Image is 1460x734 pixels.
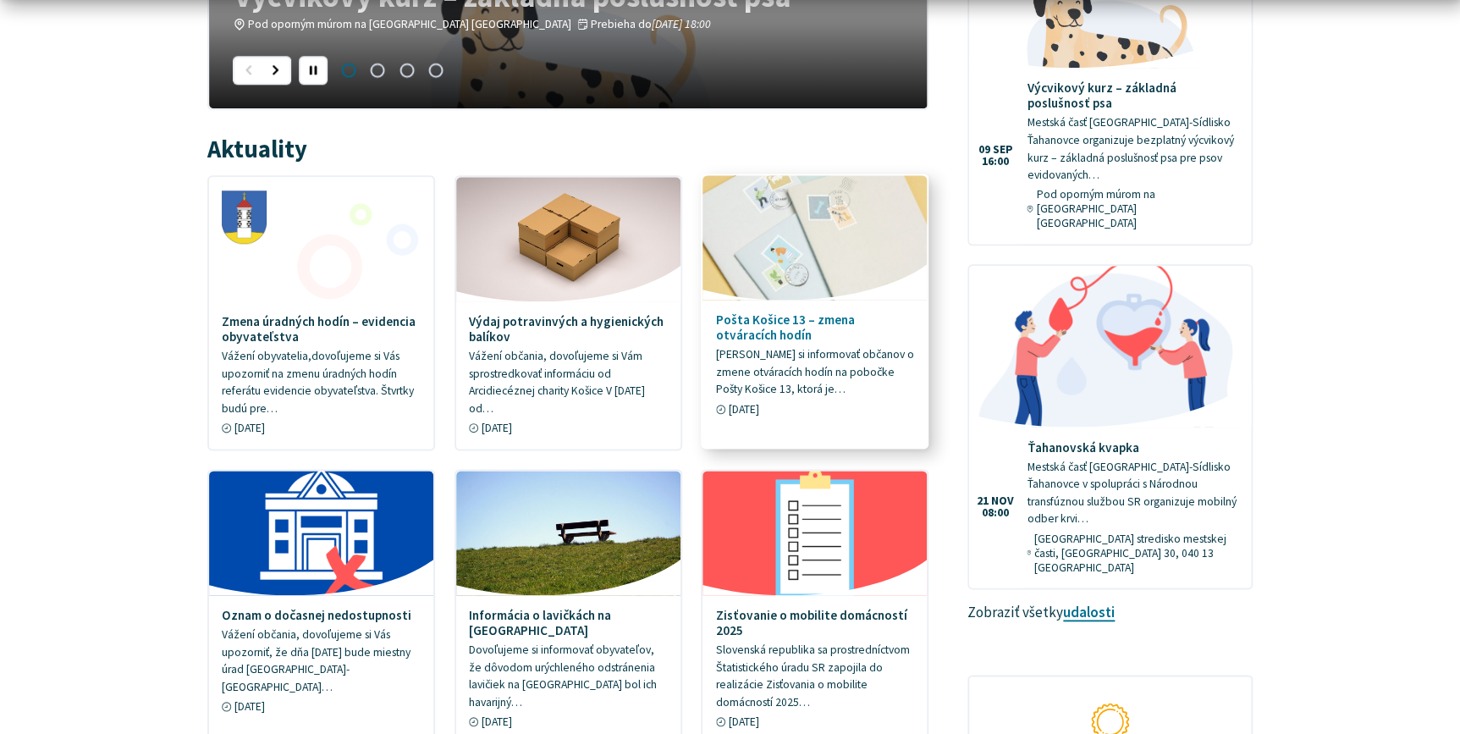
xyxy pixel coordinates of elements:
p: Vážení občania, dovoľujeme si Vás upozorniť, že dňa [DATE] bude miestny úrad [GEOGRAPHIC_DATA]-[G... [222,626,421,696]
p: Mestská časť [GEOGRAPHIC_DATA]-Sídlisko Ťahanovce organizuje bezplatný výcvikový kurz – základná ... [1027,114,1238,184]
span: Prejsť na slajd 4 [421,56,450,85]
span: Prejsť na slajd 2 [363,56,392,85]
h4: Ťahanovská kvapka [1027,440,1238,455]
span: 16:00 [978,156,1013,168]
span: Prejsť na slajd 3 [392,56,421,85]
span: [DATE] [234,699,265,714]
span: [DATE] [482,421,512,435]
p: Vážení občania, dovoľujeme si Vám sprostredkovať informáciu od Arcidiecéznej charity Košice V [DA... [469,348,668,417]
a: Výdaj potravinvých a hygienických balíkov Vážení občania, dovoľujeme si Vám sprostredkovať inform... [456,177,680,448]
span: [DATE] [729,402,759,417]
a: Zmena úradných hodín – evidencia obyvateľstva Vážení obyvatelia,dovoľujeme si Vás upozorniť na zm... [209,177,433,448]
p: Dovoľujeme si informovať obyvateľov, že dôvodom urýchleného odstránenia lavičiek na [GEOGRAPHIC_D... [469,642,668,711]
span: 08:00 [977,507,1014,519]
h4: Pošta Košice 13 – zmena otváracích hodín [716,312,915,343]
em: [DATE] 18:00 [651,17,710,31]
a: Pošta Košice 13 – zmena otváracích hodín [PERSON_NAME] si informovať občanov o zmene otváracích h... [702,176,927,430]
span: Prebieha do [590,17,710,31]
h4: Zisťovanie o mobilite domácností 2025 [716,608,915,638]
p: [PERSON_NAME] si informovať občanov o zmene otváracích hodín na pobočke Pošty Košice 13, ktorá je… [716,347,915,400]
div: Pozastaviť pohyb slajdera [299,56,328,85]
h4: Informácia o lavičkách na [GEOGRAPHIC_DATA] [469,608,668,638]
a: Oznam o dočasnej nedostupnosti Vážení občania, dovoľujeme si Vás upozorniť, že dňa [DATE] bude mi... [209,471,433,726]
span: 09 [978,144,990,156]
span: [GEOGRAPHIC_DATA] stredisko mestskej časti, [GEOGRAPHIC_DATA] 30, 040 13 [GEOGRAPHIC_DATA] [1034,532,1238,575]
p: Vážení obyvatelia,dovoľujeme si Vás upozorniť na zmenu úradných hodín referátu evidencie obyvateľ... [222,348,421,417]
a: Zobraziť všetky udalosti [1063,603,1115,621]
span: [DATE] [482,715,512,729]
h4: Výcvikový kurz – základná poslušnosť psa [1027,80,1238,111]
span: nov [991,495,1014,507]
p: Mestská časť [GEOGRAPHIC_DATA]-Sídlisko Ťahanovce v spolupráci s Národnou transfúznou službou SR ... [1027,459,1238,528]
span: Pod oporným múrom na [GEOGRAPHIC_DATA] [GEOGRAPHIC_DATA] [248,17,571,31]
div: Nasledujúci slajd [262,56,291,85]
p: Slovenská republika sa prostredníctvom Štatistického úradu SR zapojila do realizácie Zisťovania o... [716,642,915,711]
span: [DATE] [234,421,265,435]
h4: Oznam o dočasnej nedostupnosti [222,608,421,623]
span: 21 [977,495,989,507]
span: [DATE] [729,715,759,729]
span: sep [993,144,1013,156]
h4: Výdaj potravinvých a hygienických balíkov [469,314,668,345]
span: Pod oporným múrom na [GEOGRAPHIC_DATA] [GEOGRAPHIC_DATA] [1036,187,1237,230]
h4: Zmena úradných hodín – evidencia obyvateľstva [222,314,421,345]
h3: Aktuality [207,136,307,163]
span: Prejsť na slajd 1 [334,56,363,85]
a: Ťahanovská kvapka Mestská časť [GEOGRAPHIC_DATA]-Sídlisko Ťahanovce v spolupráci s Národnou trans... [969,266,1251,587]
p: Zobraziť všetky [967,602,1253,624]
div: Predošlý slajd [233,56,262,85]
